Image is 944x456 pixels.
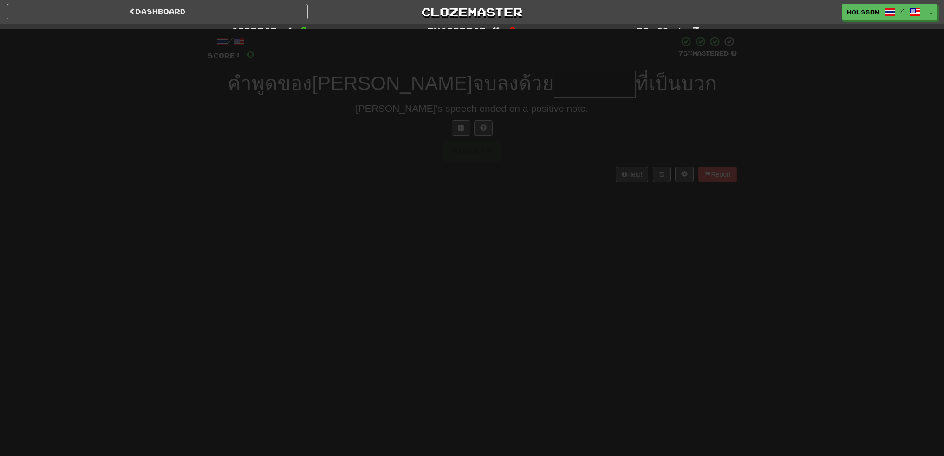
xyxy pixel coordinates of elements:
a: holsson / [842,4,925,20]
span: ที่เป็นบวก [636,72,716,94]
div: [PERSON_NAME]'s speech ended on a positive note. [208,102,737,116]
span: Correct [231,26,277,35]
span: 3 [692,25,700,36]
button: Submit [443,141,501,162]
button: Help! [616,167,649,182]
button: Report [698,167,736,182]
button: Round history (alt+y) [653,167,671,182]
div: / [208,36,254,47]
span: holsson [847,8,879,16]
span: 0 [247,48,254,60]
button: Single letter hint - you only get 1 per sentence and score half the points! alt+h [474,120,493,136]
a: Clozemaster [322,4,623,20]
a: Dashboard [7,4,308,19]
span: / [900,7,905,14]
span: To go [636,26,669,35]
span: : [492,27,502,35]
button: Switch sentence to multiple choice alt+p [452,120,470,136]
span: Incorrect [427,26,486,35]
span: Score: [208,51,241,59]
span: : [675,27,685,35]
span: 75 % [678,50,692,57]
span: คำพูดของ[PERSON_NAME]จบลงด้วย [228,72,553,94]
span: 0 [509,25,517,36]
span: : [283,27,293,35]
span: 0 [300,25,308,36]
div: Mastered [678,50,737,58]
